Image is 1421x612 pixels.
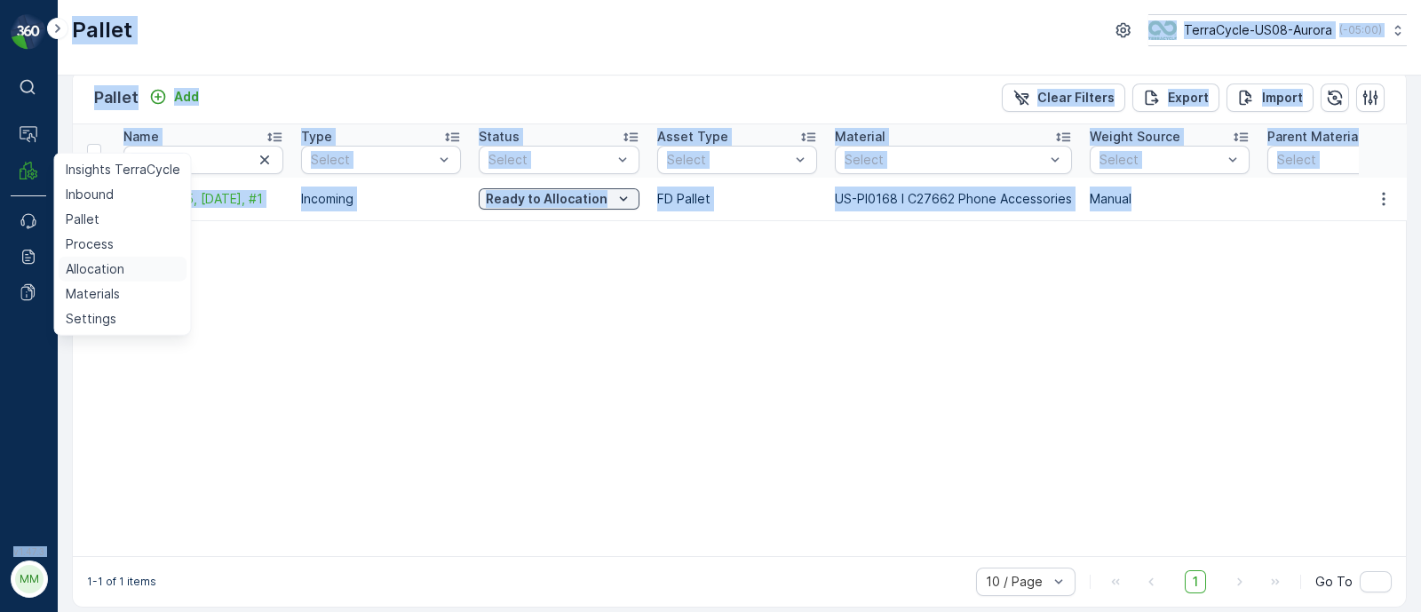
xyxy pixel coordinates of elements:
[72,16,132,44] p: Pallet
[55,570,118,588] p: MRF.US08
[142,86,206,107] button: Add
[123,190,283,208] a: FD, SC5435, 04/02/25, #1
[1184,21,1332,39] p: TerraCycle-US08-Aurora
[1002,83,1125,112] button: Clear Filters
[479,128,520,146] p: Status
[1090,128,1180,146] p: Weight Source
[488,151,612,169] p: Select
[1267,128,1369,146] p: Parent Materials
[311,151,433,169] p: Select
[301,128,332,146] p: Type
[174,88,199,106] p: Add
[1227,83,1314,112] button: Import
[123,190,283,208] span: FD, SC5435, [DATE], #1
[87,575,156,589] p: 1-1 of 1 items
[1262,89,1303,107] p: Import
[11,546,46,557] span: v 1.47.3
[657,128,728,146] p: Asset Type
[292,178,470,220] td: Incoming
[1185,570,1206,593] span: 1
[648,178,826,220] td: FD Pallet
[845,151,1044,169] p: Select
[123,128,159,146] p: Name
[1168,89,1209,107] p: Export
[1099,151,1222,169] p: Select
[1148,14,1407,46] button: TerraCycle-US08-Aurora(-05:00)
[1277,151,1400,169] p: Select
[1132,83,1219,112] button: Export
[11,560,46,598] button: MM
[1081,178,1258,220] td: Manual
[123,146,283,174] input: Search
[11,14,46,50] img: logo
[1315,573,1353,591] span: Go To
[1037,89,1115,107] p: Clear Filters
[1148,20,1177,40] img: image_ci7OI47.png
[1339,23,1382,37] p: ( -05:00 )
[667,151,790,169] p: Select
[835,128,885,146] p: Material
[94,85,139,110] p: Pallet
[826,178,1081,220] td: US-PI0168 I C27662 Phone Accessories
[41,80,59,94] p: ⌘B
[15,565,44,593] div: MM
[486,190,607,208] p: Ready to Allocation
[479,188,639,210] button: Ready to Allocation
